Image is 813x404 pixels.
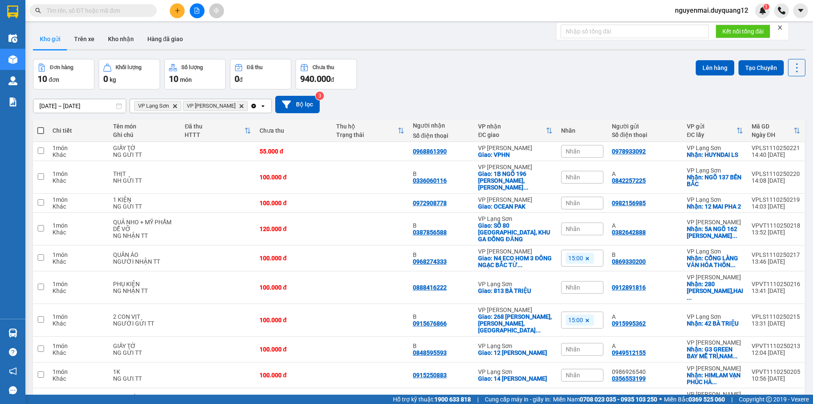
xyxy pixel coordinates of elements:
div: 0336060116 [413,177,447,184]
div: A [612,313,678,320]
div: 0986926540 [612,368,678,375]
span: Nhãn [566,372,580,379]
div: Khác [53,375,105,382]
span: món [180,76,192,83]
svg: open [260,103,266,109]
div: 2 CON VỊT [113,313,176,320]
div: Đơn hàng [50,64,73,70]
div: VP [PERSON_NAME] [478,164,553,170]
input: Select a date range. [33,99,126,113]
div: Người nhận [413,122,470,129]
div: B [413,313,470,320]
div: VP Lạng Sơn [687,145,743,151]
div: THỊT [113,170,176,177]
span: ... [733,353,738,359]
div: VP Lạng Sơn [687,196,743,203]
img: logo-vxr [7,6,18,18]
svg: Clear all [250,103,257,109]
div: 100.000 đ [260,174,328,181]
span: ⚪️ [659,398,662,401]
span: Miền Bắc [664,395,725,404]
div: 0949512155 [612,349,646,356]
span: 1 [765,4,768,10]
span: Miền Nam [553,395,657,404]
div: Nhận: CỔNG LÀNG VĂN HÓA THÔN HOÀNG THANH [687,255,743,268]
div: 55.000 đ [260,148,328,155]
input: Selected VP Lạng Sơn, VP Minh Khai. [249,102,250,110]
button: Hàng đã giao [141,29,190,49]
div: Khác [53,177,105,184]
div: Số điện thoại [612,131,678,138]
div: HTTT [185,131,244,138]
span: aim [213,8,219,14]
span: ... [712,379,717,385]
span: question-circle [9,348,17,356]
span: ... [517,262,523,268]
span: Nhãn [566,174,580,181]
div: VP [PERSON_NAME] [687,391,743,398]
div: Mã GD [752,123,794,130]
div: GIẤY TỜ [113,145,176,151]
span: ... [523,184,528,191]
div: Đã thu [185,123,244,130]
input: Tìm tên, số ĐT hoặc mã đơn [47,6,147,15]
div: 0915995362 [612,320,646,327]
div: VP Lạng Sơn [687,248,743,255]
div: 0848595593 [413,349,447,356]
div: VP [PERSON_NAME] [478,196,553,203]
div: 0982156985 [612,200,646,206]
svg: Delete [239,103,244,109]
div: 0382642888 [612,229,646,236]
div: Giao: OCEAN PAK [478,203,553,210]
div: NG GƯI TT [113,375,176,382]
button: Bộ lọc [275,96,320,113]
strong: 0369 525 060 [689,396,725,403]
div: 0869330200 [612,258,646,265]
div: B [612,251,678,258]
div: 1 món [53,281,105,287]
button: Tạo Chuyến [738,60,784,75]
div: Nhận: 42 BÀ TRIỆU [687,320,743,327]
span: search [35,8,41,14]
div: B [413,222,470,229]
div: VPLS1110250221 [752,145,800,151]
span: plus [174,8,180,14]
div: Khác [53,320,105,327]
button: plus [170,3,185,18]
div: 0915250883 [413,372,447,379]
div: VP Lạng Sơn [478,368,553,375]
div: 0888416222 [413,284,447,291]
div: B [413,170,470,177]
div: Số điện thoại [413,132,470,139]
div: B [413,343,470,349]
div: 0912891816 [612,284,646,291]
div: Nhận: HIMLAM VẠN PHÚC HÀ ĐÔNG [687,372,743,385]
div: 1 món [53,343,105,349]
div: 1 món [53,313,105,320]
div: 14:08 [DATE] [752,177,800,184]
span: đ [331,76,334,83]
span: đơn [49,76,59,83]
span: 15:00 [568,254,583,262]
span: Nhãn [566,148,580,155]
div: 13:46 [DATE] [752,258,800,265]
svg: Delete [172,103,177,109]
div: VP nhận [478,123,546,130]
div: Trạng thái [336,131,398,138]
div: VPLS1110250220 [752,170,800,177]
span: ... [732,232,737,239]
div: 10:56 [DATE] [752,375,800,382]
strong: 1900 633 818 [434,396,471,403]
div: NGƯỜI GỬI TT [113,320,176,327]
div: QUẦN ÁO [113,251,176,258]
div: HOA GIẢ [113,394,176,401]
div: Giao: 268 TRẦN ĐIỀN,HOÀNG MAI,HÀ NỘI [478,313,553,334]
div: A [612,222,678,229]
span: nguyenmai.duyquang12 [668,5,755,16]
div: Nhận: 280 TRẦN KHÁT TRÂN,HAI BÀ TRƯNG,HÀ NỘI [687,281,743,301]
span: 10 [169,74,178,84]
div: 14:03 [DATE] [752,203,800,210]
div: VP Lạng Sơn [478,281,553,287]
div: A [612,343,678,349]
img: warehouse-icon [8,55,17,64]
